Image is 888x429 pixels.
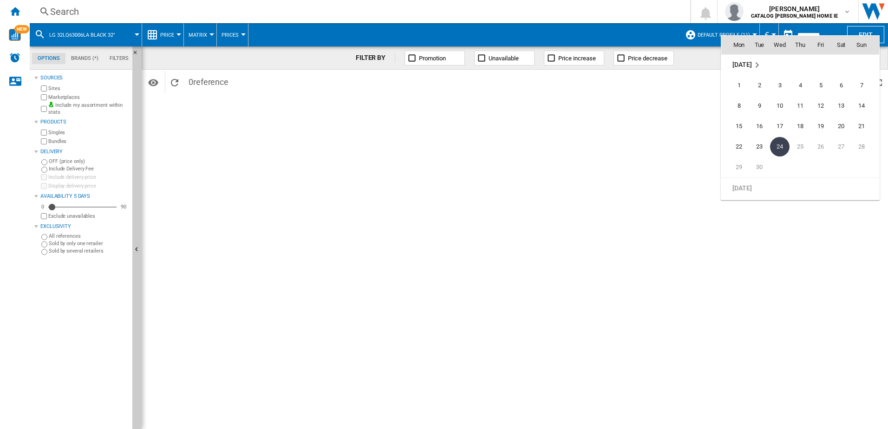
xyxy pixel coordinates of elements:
[750,117,769,136] span: 16
[811,117,830,136] span: 19
[749,157,770,178] td: Tuesday September 30 2025
[811,76,830,95] span: 5
[851,36,879,54] th: Sun
[790,116,810,136] td: Thursday September 18 2025
[750,97,769,115] span: 9
[749,75,770,96] td: Tuesday September 2 2025
[750,76,769,95] span: 2
[721,116,749,136] td: Monday September 15 2025
[770,75,790,96] td: Wednesday September 3 2025
[790,36,810,54] th: Thu
[730,97,748,115] span: 8
[790,136,810,157] td: Thursday September 25 2025
[750,137,769,156] span: 23
[721,75,879,96] tr: Week 1
[832,117,850,136] span: 20
[810,75,831,96] td: Friday September 5 2025
[790,96,810,116] td: Thursday September 11 2025
[770,76,789,95] span: 3
[721,177,879,198] tr: Week undefined
[730,117,748,136] span: 15
[721,36,749,54] th: Mon
[721,136,749,157] td: Monday September 22 2025
[831,116,851,136] td: Saturday September 20 2025
[770,116,790,136] td: Wednesday September 17 2025
[721,96,749,116] td: Monday September 8 2025
[721,157,749,178] td: Monday September 29 2025
[791,76,810,95] span: 4
[749,36,770,54] th: Tue
[749,136,770,157] td: Tuesday September 23 2025
[810,116,831,136] td: Friday September 19 2025
[732,184,751,191] span: [DATE]
[791,117,810,136] span: 18
[832,97,850,115] span: 13
[810,36,831,54] th: Fri
[730,137,748,156] span: 22
[721,54,879,75] tr: Week undefined
[770,136,790,157] td: Wednesday September 24 2025
[721,116,879,136] tr: Week 3
[770,36,790,54] th: Wed
[832,76,850,95] span: 6
[770,137,790,156] span: 24
[810,136,831,157] td: Friday September 26 2025
[749,116,770,136] td: Tuesday September 16 2025
[749,96,770,116] td: Tuesday September 9 2025
[721,136,879,157] tr: Week 4
[851,116,879,136] td: Sunday September 21 2025
[790,75,810,96] td: Thursday September 4 2025
[851,75,879,96] td: Sunday September 7 2025
[852,76,871,95] span: 7
[721,157,879,178] tr: Week 5
[732,61,751,68] span: [DATE]
[831,96,851,116] td: Saturday September 13 2025
[721,54,879,75] td: September 2025
[851,136,879,157] td: Sunday September 28 2025
[770,97,789,115] span: 10
[770,96,790,116] td: Wednesday September 10 2025
[770,117,789,136] span: 17
[831,136,851,157] td: Saturday September 27 2025
[791,97,810,115] span: 11
[730,76,748,95] span: 1
[852,117,871,136] span: 21
[831,36,851,54] th: Sat
[811,97,830,115] span: 12
[721,36,879,200] md-calendar: Calendar
[721,96,879,116] tr: Week 2
[851,96,879,116] td: Sunday September 14 2025
[721,75,749,96] td: Monday September 1 2025
[810,96,831,116] td: Friday September 12 2025
[831,75,851,96] td: Saturday September 6 2025
[852,97,871,115] span: 14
